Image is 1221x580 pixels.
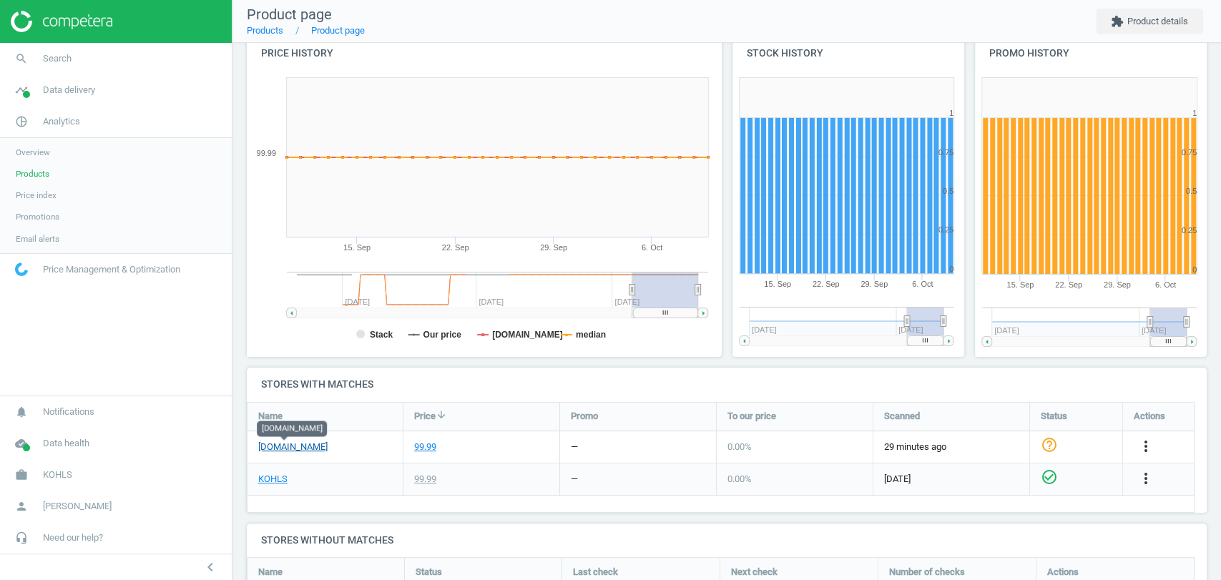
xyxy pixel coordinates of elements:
[1137,470,1154,487] i: more_vert
[11,11,112,32] img: ajHJNr6hYgQAAAAASUVORK5CYII=
[540,243,567,252] tspan: 29. Sep
[732,36,964,70] h4: Stock history
[1137,438,1154,456] button: more_vert
[8,524,35,551] i: headset_mic
[43,405,94,418] span: Notifications
[8,77,35,104] i: timeline
[16,168,49,180] span: Products
[258,410,283,423] span: Name
[1134,410,1165,423] span: Actions
[1185,187,1196,195] text: 0.5
[414,410,436,423] span: Price
[258,566,283,579] span: Name
[727,410,776,423] span: To our price
[727,473,752,484] span: 0.00 %
[949,265,953,274] text: 0
[573,566,618,579] span: Last check
[1055,280,1082,289] tspan: 22. Sep
[8,398,35,426] i: notifications
[1137,438,1154,455] i: more_vert
[1137,470,1154,488] button: more_vert
[492,330,563,340] tspan: [DOMAIN_NAME]
[943,187,953,195] text: 0.5
[1006,280,1034,289] tspan: 15. Sep
[43,52,72,65] span: Search
[571,441,578,453] div: —
[258,473,288,486] a: KOHLS
[414,441,436,453] div: 99.99
[311,25,365,36] a: Product page
[15,262,28,276] img: wGWNvw8QSZomAAAAABJRU5ErkJggg==
[247,36,722,70] h4: Price history
[423,330,461,340] tspan: Our price
[43,531,103,544] span: Need our help?
[43,468,72,481] span: KOHLS
[436,409,447,421] i: arrow_downward
[258,441,328,453] a: [DOMAIN_NAME]
[16,147,50,158] span: Overview
[571,410,598,423] span: Promo
[1111,15,1124,28] i: extension
[43,263,180,276] span: Price Management & Optimization
[202,559,219,576] i: chevron_left
[442,243,469,252] tspan: 22. Sep
[16,233,59,245] span: Email alerts
[727,441,752,452] span: 0.00 %
[1155,280,1176,289] tspan: 6. Oct
[938,148,953,157] text: 0.75
[247,368,1207,401] h4: Stores with matches
[889,566,965,579] span: Number of checks
[256,149,276,157] text: 99.99
[16,190,57,201] span: Price index
[43,500,112,513] span: [PERSON_NAME]
[949,109,953,117] text: 1
[1104,280,1131,289] tspan: 29. Sep
[8,45,35,72] i: search
[1192,109,1197,117] text: 1
[8,461,35,488] i: work
[731,566,778,579] span: Next check
[1181,226,1196,235] text: 0.25
[1192,265,1197,274] text: 0
[43,437,89,450] span: Data health
[975,36,1207,70] h4: Promo history
[257,421,327,436] div: [DOMAIN_NAME]
[884,473,1019,486] span: [DATE]
[813,280,840,289] tspan: 22. Sep
[192,558,228,576] button: chevron_left
[8,108,35,135] i: pie_chart_outlined
[884,441,1019,453] span: 29 minutes ago
[370,330,393,340] tspan: Stack
[16,211,59,222] span: Promotions
[8,493,35,520] i: person
[860,280,888,289] tspan: 29. Sep
[247,524,1207,557] h4: Stores without matches
[1047,566,1079,579] span: Actions
[1041,436,1058,453] i: help_outline
[764,280,791,289] tspan: 15. Sep
[1041,468,1058,486] i: check_circle_outline
[1181,148,1196,157] text: 0.75
[1041,410,1067,423] span: Status
[414,473,436,486] div: 99.99
[247,6,332,23] span: Product page
[938,226,953,235] text: 0.25
[247,25,283,36] a: Products
[43,115,80,128] span: Analytics
[642,243,662,252] tspan: 6. Oct
[343,243,371,252] tspan: 15. Sep
[571,473,578,486] div: —
[416,566,442,579] span: Status
[884,410,920,423] span: Scanned
[1096,9,1203,34] button: extensionProduct details
[576,330,606,340] tspan: median
[912,280,933,289] tspan: 6. Oct
[8,430,35,457] i: cloud_done
[43,84,95,97] span: Data delivery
